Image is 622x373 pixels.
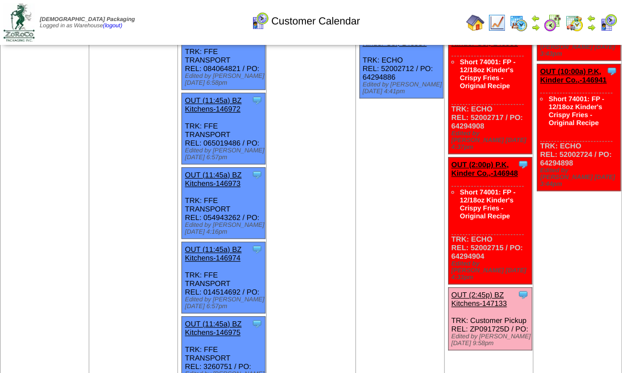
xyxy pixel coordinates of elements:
div: TRK: ECHO REL: 52002712 / PO: 64294886 [359,27,443,98]
img: calendarcustomer.gif [251,12,269,30]
img: calendarprod.gif [509,14,528,32]
a: (logout) [103,23,122,29]
a: Short 74001: FP - 12/18oz Kinder's Crispy Fries - Original Recipe [460,188,516,220]
img: Tooltip [517,159,529,170]
div: TRK: ECHO REL: 52002717 / PO: 64294908 [448,27,532,154]
a: OUT (11:45a) BZ Kitchens-146972 [185,96,241,113]
img: line_graph.gif [488,14,506,32]
img: zoroco-logo-small.webp [3,3,35,42]
div: TRK: ECHO REL: 52002715 / PO: 64294904 [448,158,532,284]
div: Edited by [PERSON_NAME] [DATE] 3:44pm [540,167,620,188]
img: Tooltip [517,289,529,300]
a: OUT (11:45a) BZ Kitchens-146974 [185,245,241,262]
span: [DEMOGRAPHIC_DATA] Packaging [40,16,135,23]
div: Edited by [PERSON_NAME] [DATE] 9:58pm [451,333,532,347]
div: Edited by [PERSON_NAME] [DATE] 6:57pm [185,147,265,161]
div: Edited by [PERSON_NAME] [DATE] 4:16pm [185,222,265,235]
a: OUT (2:45p) BZ Kitchens-147133 [451,291,507,308]
span: Logged in as Warehouse [40,16,135,29]
a: OUT (11:45a) BZ Kitchens-146973 [185,171,241,188]
img: arrowright.gif [587,23,596,32]
img: calendarblend.gif [544,14,562,32]
img: arrowleft.gif [531,14,540,23]
div: TRK: FFE TRANSPORT REL: 084064821 / PO: [182,19,266,90]
img: Tooltip [251,243,263,255]
img: calendarinout.gif [565,14,583,32]
div: Edited by [PERSON_NAME] [DATE] 6:57pm [185,296,265,310]
div: TRK: Customer Pickup REL: ZP091725D / PO: [448,288,532,350]
div: TRK: FFE TRANSPORT REL: 014514692 / PO: [182,242,266,313]
a: OUT (11:45a) BZ Kitchens-146975 [185,320,241,337]
div: Edited by [PERSON_NAME] [DATE] 6:58pm [185,73,265,86]
div: TRK: FFE TRANSPORT REL: 065019486 / PO: [182,93,266,164]
span: Customer Calendar [271,15,360,27]
a: Short 74001: FP - 12/18oz Kinder's Crispy Fries - Original Recipe [549,95,604,127]
div: TRK: FFE TRANSPORT REL: 054943262 / PO: [182,168,266,239]
a: OUT (10:00a) P.K, Kinder Co.,-146941 [540,67,607,84]
img: Tooltip [251,318,263,329]
a: Short 74001: FP - 12/18oz Kinder's Crispy Fries - Original Recipe [460,58,516,90]
img: Tooltip [251,94,263,106]
a: OUT (2:00p) P.K, Kinder Co.,-146948 [451,160,518,177]
img: Tooltip [606,65,617,77]
div: Edited by [PERSON_NAME] [DATE] 4:33pm [451,260,532,281]
div: Edited by [PERSON_NAME] [DATE] 4:41pm [363,81,443,95]
img: calendarcustomer.gif [599,14,617,32]
div: TRK: ECHO REL: 52002724 / PO: 64294898 [537,64,620,191]
img: arrowright.gif [531,23,540,32]
div: Edited by [PERSON_NAME] [DATE] 4:37pm [451,130,532,151]
img: arrowleft.gif [587,14,596,23]
img: Tooltip [251,169,263,180]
